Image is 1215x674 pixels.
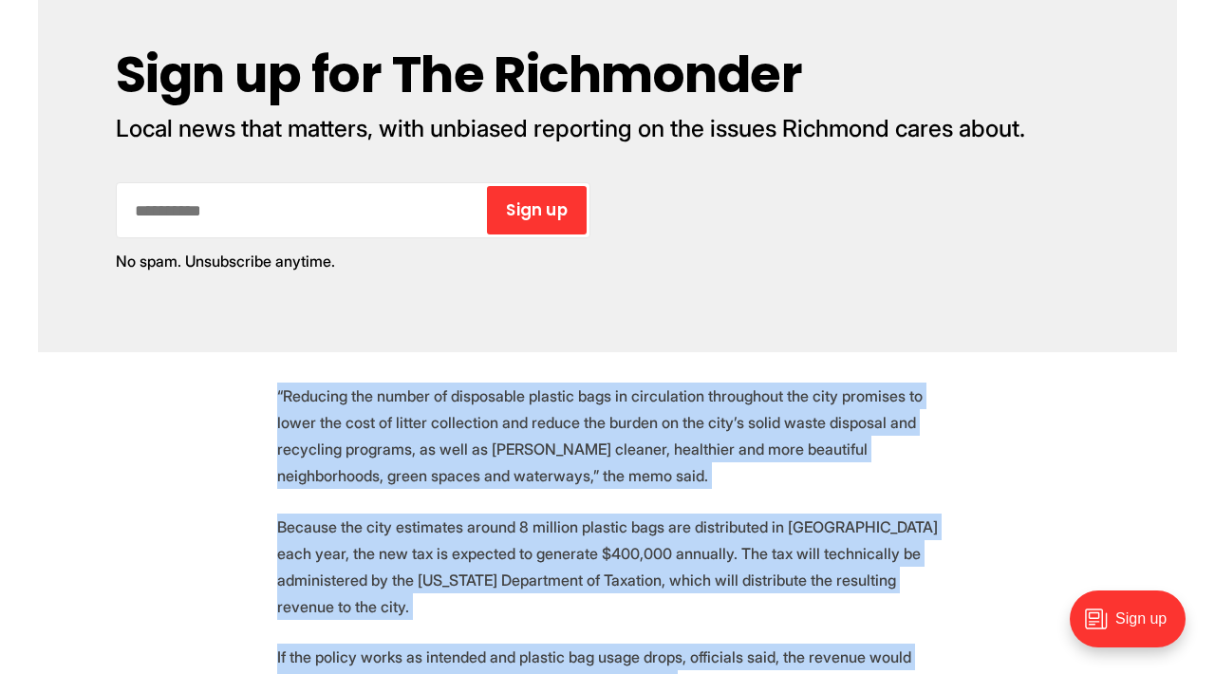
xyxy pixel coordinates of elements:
[277,383,938,489] p: “Reducing the number of disposable plastic bags in circulation throughout the city promises to lo...
[116,114,1025,142] span: Local news that matters, with unbiased reporting on the issues Richmond cares about.
[487,186,587,234] button: Sign up
[506,202,567,218] span: Sign up
[1054,581,1215,674] iframe: portal-trigger
[116,40,802,109] span: Sign up for The Richmonder
[116,252,335,271] span: No spam. Unsubscribe anytime.
[277,514,938,620] p: Because the city estimates around 8 million plastic bags are distributed in [GEOGRAPHIC_DATA] eac...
